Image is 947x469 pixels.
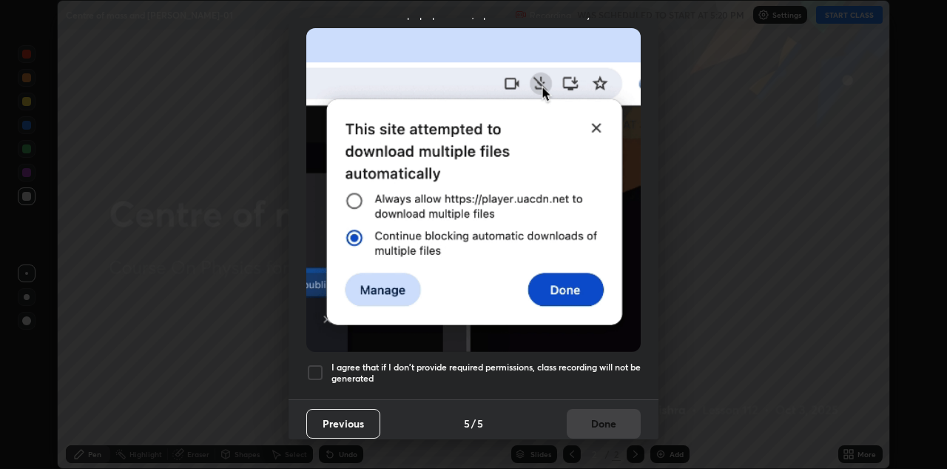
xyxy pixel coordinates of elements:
h4: / [471,416,476,431]
img: downloads-permission-blocked.gif [306,28,641,352]
button: Previous [306,409,380,439]
h4: 5 [464,416,470,431]
h4: 5 [477,416,483,431]
h5: I agree that if I don't provide required permissions, class recording will not be generated [331,362,641,385]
